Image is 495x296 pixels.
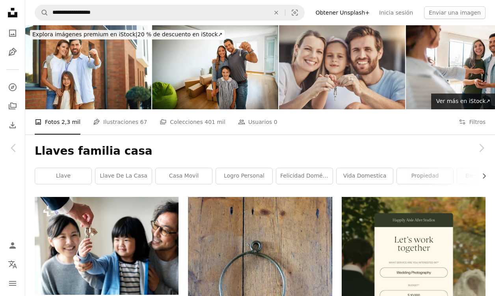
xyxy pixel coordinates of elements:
[5,257,20,272] button: Idioma
[424,6,486,19] button: Enviar una imagen
[25,25,151,109] img: Mudarse, comprar una casa. Tiroteo familiar.
[160,109,225,135] a: Colecciones 401 mil
[374,6,418,19] a: Inicia sesión
[285,5,304,20] button: Búsqueda visual
[274,118,277,126] span: 0
[459,109,486,135] button: Filtros
[35,168,91,184] a: llave
[156,168,212,184] a: casa movil
[32,31,222,37] span: 20 % de descuento en iStock ↗
[35,242,179,249] a: Familia asiática compra casa nueva
[5,44,20,60] a: Ilustraciones
[5,79,20,95] a: Explorar
[93,109,147,135] a: Ilustraciones 67
[95,168,152,184] a: Llave de la casa
[140,118,147,126] span: 67
[152,25,278,109] img: Familia que se muda a un nuevo apartamento.
[5,98,20,114] a: Colecciones
[5,25,20,41] a: Fotos
[337,168,393,184] a: vida domestica
[279,25,405,109] img: Familia feliz, retrato y niño con llaves para el éxito inmobiliario, nuevo hogar y logro conmoved...
[205,118,225,126] span: 401 mil
[5,275,20,291] button: Menú
[431,94,495,109] a: Ver más en iStock↗
[35,5,305,21] form: Encuentra imágenes en todo el sitio
[436,98,490,104] span: Ver más en iStock ↗
[35,144,486,158] h1: Llaves familia casa
[311,6,374,19] a: Obtener Unsplash+
[5,238,20,253] a: Iniciar sesión / Registrarse
[238,109,277,135] a: Usuarios 0
[35,5,48,20] button: Buscar en Unsplash
[397,168,453,184] a: propiedad
[276,168,333,184] a: Felicidad doméstica
[35,197,179,295] img: Familia asiática compra casa nueva
[467,110,495,186] a: Siguiente
[216,168,272,184] a: Logro personal
[268,5,285,20] button: Borrar
[32,31,138,37] span: Explora imágenes premium en iStock |
[25,25,229,44] a: Explora imágenes premium en iStock|20 % de descuento en iStock↗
